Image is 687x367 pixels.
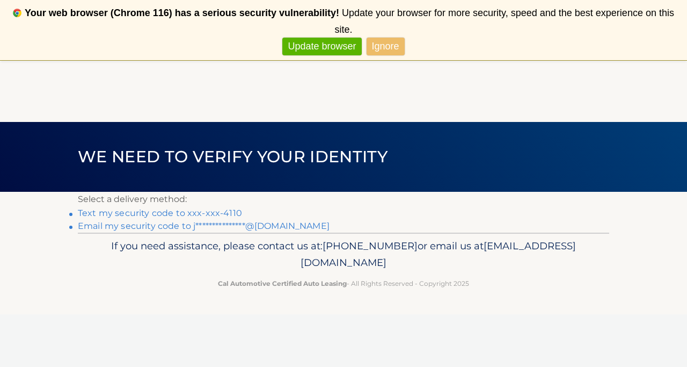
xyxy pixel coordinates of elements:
[218,279,347,287] strong: Cal Automotive Certified Auto Leasing
[367,38,405,55] a: Ignore
[85,238,602,272] p: If you need assistance, please contact us at: or email us at
[282,38,361,55] a: Update browser
[78,147,388,167] span: We need to verify your identity
[78,208,242,218] a: Text my security code to xxx-xxx-4110
[85,278,602,289] p: - All Rights Reserved - Copyright 2025
[25,8,339,18] b: Your web browser (Chrome 116) has a serious security vulnerability!
[334,8,674,35] span: Update your browser for more security, speed and the best experience on this site.
[323,240,418,252] span: [PHONE_NUMBER]
[78,192,609,207] p: Select a delivery method:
